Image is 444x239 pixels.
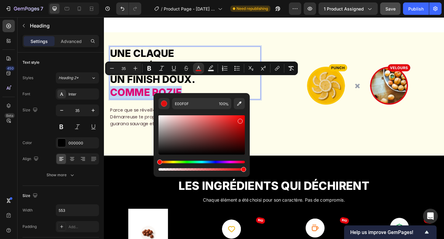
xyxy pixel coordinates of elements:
[30,22,97,29] p: Heading
[23,207,33,213] div: Width
[23,155,40,163] div: Align
[161,6,162,12] span: /
[5,113,15,118] div: Beta
[350,228,430,236] button: Show survey - Help us improve GemPages!
[23,106,39,114] div: Size
[403,2,429,15] button: Publish
[31,38,48,45] p: Settings
[104,17,444,239] iframe: Design area
[350,229,423,235] span: Help us improve GemPages!
[236,6,268,11] span: Need republishing
[56,205,99,216] input: Auto
[68,224,97,230] div: Add...
[105,62,298,75] div: Editor contextual toolbar
[108,196,262,202] span: Chaque élément a été choisi pour son caractère. Pas de compromis.
[23,224,37,229] div: Padding
[116,2,141,15] div: Undo/Redo
[61,38,82,45] p: Advanced
[172,98,216,109] input: E.g FFFFFF
[158,161,245,163] div: Hue
[23,140,32,146] div: Color
[47,172,75,178] div: Show more
[385,6,396,11] span: Save
[40,5,43,12] p: 7
[23,75,33,81] div: Styles
[225,101,229,108] span: %
[423,209,438,224] div: Open Intercom Messenger
[68,140,97,146] div: 000000
[380,2,401,15] button: Save
[23,91,30,97] div: Font
[23,60,39,65] div: Text style
[6,66,15,71] div: 450
[56,72,99,83] button: Heading 2*
[68,92,97,97] div: Inter
[81,176,289,191] span: LES INGRÉDIENTS QUI DÉCHIRENT
[408,6,424,12] div: Publish
[319,2,378,15] button: 1 product assigned
[164,6,216,12] span: Product Page - [DATE] 19:51:34
[23,192,39,200] div: Size
[324,6,364,12] span: 1 product assigned
[2,2,46,15] button: 7
[59,75,79,81] span: Heading 2*
[207,32,347,120] img: gempages_583817633594344276-656db9d8-54f9-47cc-b35d-128effa98160.png
[23,169,99,181] button: Show more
